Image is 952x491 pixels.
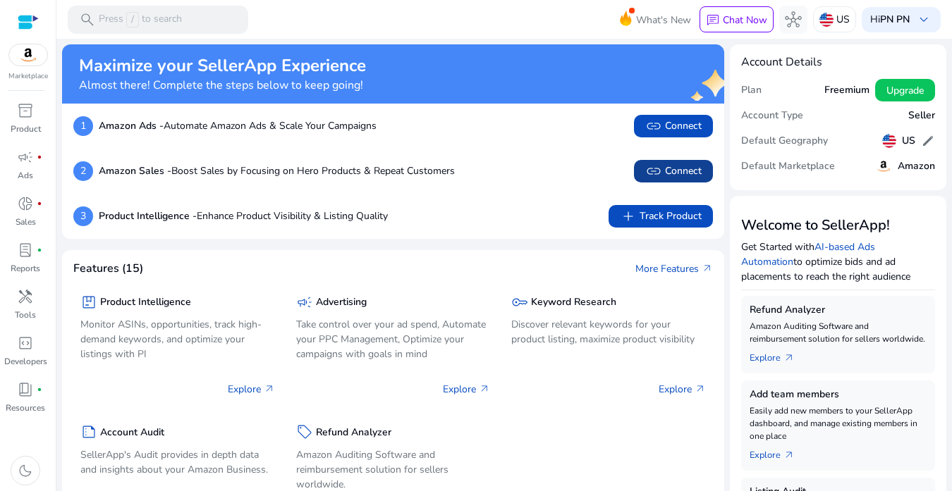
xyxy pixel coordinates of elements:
h5: Advertising [316,297,367,309]
h5: Plan [741,85,762,97]
p: Press to search [99,12,182,27]
span: chat [706,13,720,27]
h5: Freemium [824,85,869,97]
a: Explorearrow_outward [750,442,806,462]
span: link [645,163,662,180]
p: Tools [15,309,36,321]
p: US [836,7,850,32]
p: Resources [6,402,45,414]
p: Explore [228,382,275,397]
p: Sales [16,216,36,228]
span: Connect [645,118,702,135]
p: Monitor ASINs, opportunities, track high-demand keywords, and optimize your listings with PI [80,317,275,361]
h5: Seller [908,110,935,122]
h5: Product Intelligence [100,297,191,309]
h5: US [902,135,915,147]
span: arrow_outward [479,383,490,394]
span: handyman [17,288,34,305]
h2: Maximize your SellerApp Experience [79,56,366,76]
span: sell [296,423,313,440]
span: key [511,294,528,311]
p: Easily add new members to your SellerApp dashboard, and manage existing members in one place [750,404,927,442]
span: / [126,12,139,27]
button: Upgrade [875,79,935,101]
span: fiber_manual_record [37,247,42,253]
p: Discover relevant keywords for your product listing, maximize product visibility [511,317,706,347]
span: Track Product [620,208,702,225]
h5: Account Audit [100,427,164,439]
button: linkConnect [634,160,713,182]
p: Product [11,123,41,135]
img: us.svg [819,13,834,27]
p: Hi [870,15,910,25]
p: Get Started with to optimize bids and ad placements to reach the right audience [741,240,936,284]
button: addTrack Product [609,205,713,228]
span: edit [921,134,935,148]
h5: Account Type [741,110,803,122]
button: chatChat Now [700,6,774,33]
p: Ads [18,169,33,182]
h5: Add team members [750,389,927,401]
a: More Featuresarrow_outward [635,261,713,276]
span: campaign [296,294,313,311]
p: Take control over your ad spend, Automate your PPC Management, Optimize your campaigns with goals... [296,317,491,361]
b: PN PN [880,13,910,26]
span: fiber_manual_record [37,154,42,160]
a: AI-based Ads Automation [741,240,875,268]
span: summarize [80,423,97,440]
p: SellerApp's Audit provides in depth data and insights about your Amazon Business. [80,447,275,477]
p: Developers [4,355,47,368]
img: us.svg [882,134,896,148]
span: add [620,208,637,225]
span: keyboard_arrow_down [915,11,932,28]
span: Connect [645,163,702,180]
p: Boost Sales by Focusing on Hero Products & Repeat Customers [99,163,455,178]
span: Upgrade [886,83,924,98]
button: linkConnect [634,115,713,137]
span: arrow_outward [695,383,706,394]
span: dark_mode [17,462,34,479]
p: Automate Amazon Ads & Scale Your Campaigns [99,118,377,133]
span: lab_profile [17,242,34,259]
p: Explore [659,382,706,397]
h3: Welcome to SellerApp! [741,217,936,234]
p: 3 [73,206,93,226]
b: Amazon Ads - [99,119,164,132]
p: Explore [443,382,490,397]
img: amazon.svg [9,44,47,66]
b: Amazon Sales - [99,164,171,178]
img: amazon.svg [875,158,892,175]
span: inventory_2 [17,102,34,119]
span: What's New [636,8,691,32]
span: arrow_outward [702,263,713,274]
p: Enhance Product Visibility & Listing Quality [99,209,388,223]
p: Reports [11,262,40,275]
h5: Default Geography [741,135,828,147]
button: hub [779,6,807,34]
h4: Almost there! Complete the steps below to keep going! [79,79,366,92]
span: donut_small [17,195,34,212]
h5: Amazon [898,161,935,173]
span: arrow_outward [783,449,795,461]
span: book_4 [17,381,34,398]
h4: Account Details [741,56,936,69]
span: link [645,118,662,135]
h5: Refund Analyzer [750,304,927,316]
p: Amazon Auditing Software and reimbursement solution for sellers worldwide. [750,320,927,345]
p: 1 [73,116,93,136]
span: search [79,11,96,28]
a: Explorearrow_outward [750,345,806,365]
b: Product Intelligence - [99,209,197,223]
h4: Features (15) [73,262,143,275]
span: arrow_outward [264,383,275,394]
p: Marketplace [8,71,48,82]
span: code_blocks [17,335,34,352]
h5: Default Marketplace [741,161,835,173]
span: hub [785,11,802,28]
span: fiber_manual_record [37,201,42,206]
p: Chat Now [723,13,767,27]
h5: Refund Analyzer [316,427,391,439]
p: 2 [73,161,93,181]
span: fiber_manual_record [37,387,42,392]
span: arrow_outward [783,352,795,363]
